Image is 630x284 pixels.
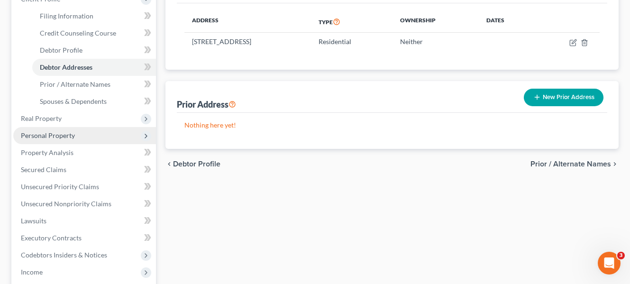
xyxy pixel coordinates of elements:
[40,46,82,54] span: Debtor Profile
[32,25,156,42] a: Credit Counseling Course
[13,229,156,247] a: Executory Contracts
[32,42,156,59] a: Debtor Profile
[173,160,220,168] span: Debtor Profile
[13,212,156,229] a: Lawsuits
[21,268,43,276] span: Income
[611,160,619,168] i: chevron_right
[32,93,156,110] a: Spouses & Dependents
[13,178,156,195] a: Unsecured Priority Claims
[13,161,156,178] a: Secured Claims
[21,148,73,156] span: Property Analysis
[177,99,236,110] div: Prior Address
[40,97,107,105] span: Spouses & Dependents
[21,251,107,259] span: Codebtors Insiders & Notices
[617,252,625,259] span: 3
[40,63,92,71] span: Debtor Addresses
[40,29,116,37] span: Credit Counseling Course
[393,11,479,33] th: Ownership
[21,131,75,139] span: Personal Property
[32,76,156,93] a: Prior / Alternate Names
[530,160,611,168] span: Prior / Alternate Names
[165,160,173,168] i: chevron_left
[311,33,393,51] td: Residential
[13,144,156,161] a: Property Analysis
[21,165,66,174] span: Secured Claims
[21,234,82,242] span: Executory Contracts
[393,33,479,51] td: Neither
[184,120,600,130] p: Nothing here yet!
[530,160,619,168] button: Prior / Alternate Names chevron_right
[32,59,156,76] a: Debtor Addresses
[184,33,311,51] td: [STREET_ADDRESS]
[184,11,311,33] th: Address
[165,160,220,168] button: chevron_left Debtor Profile
[40,80,110,88] span: Prior / Alternate Names
[21,200,111,208] span: Unsecured Nonpriority Claims
[32,8,156,25] a: Filing Information
[40,12,93,20] span: Filing Information
[524,89,603,106] button: New Prior Address
[21,114,62,122] span: Real Property
[479,11,535,33] th: Dates
[598,252,621,275] iframe: Intercom live chat
[21,217,46,225] span: Lawsuits
[13,195,156,212] a: Unsecured Nonpriority Claims
[311,11,393,33] th: Type
[21,183,99,191] span: Unsecured Priority Claims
